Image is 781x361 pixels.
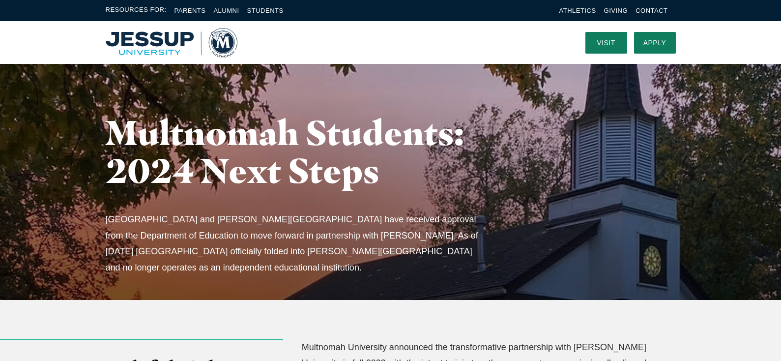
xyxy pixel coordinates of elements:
span: Resources For: [106,5,167,16]
img: Multnomah University Logo [106,28,237,58]
h1: Multnomah Students: 2024 Next Steps [106,114,504,189]
a: Home [106,28,237,58]
a: Athletics [559,7,596,14]
a: Contact [636,7,667,14]
a: Giving [604,7,628,14]
a: Visit [585,32,627,54]
a: Apply [634,32,676,54]
a: Alumni [213,7,239,14]
a: Students [247,7,284,14]
p: [GEOGRAPHIC_DATA] and [PERSON_NAME][GEOGRAPHIC_DATA] have received approval from the Department o... [106,211,486,275]
a: Parents [174,7,206,14]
